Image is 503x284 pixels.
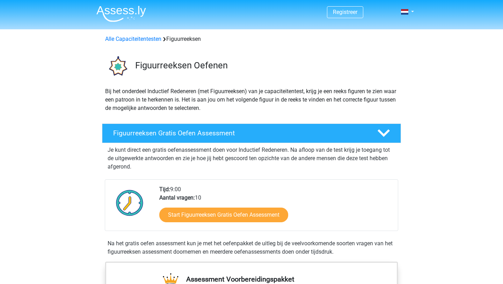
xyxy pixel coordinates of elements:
p: Je kunt direct een gratis oefenassessment doen voor Inductief Redeneren. Na afloop van de test kr... [108,146,395,171]
a: Figuurreeksen Gratis Oefen Assessment [99,124,404,143]
b: Aantal vragen: [159,194,195,201]
img: Assessly [96,6,146,22]
h4: Figuurreeksen Gratis Oefen Assessment [113,129,366,137]
b: Tijd: [159,186,170,193]
img: Klok [112,185,147,220]
div: 9:00 10 [154,185,398,231]
p: Bij het onderdeel Inductief Redeneren (met Figuurreeksen) van je capaciteitentest, krijg je een r... [105,87,398,112]
a: Start Figuurreeksen Gratis Oefen Assessment [159,208,288,222]
a: Registreer [333,9,357,15]
div: Na het gratis oefen assessment kun je met het oefenpakket de uitleg bij de veelvoorkomende soorte... [105,239,398,256]
a: Alle Capaciteitentesten [105,36,161,42]
div: Figuurreeksen [102,35,401,43]
img: figuurreeksen [102,52,132,81]
h3: Figuurreeksen Oefenen [135,60,395,71]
